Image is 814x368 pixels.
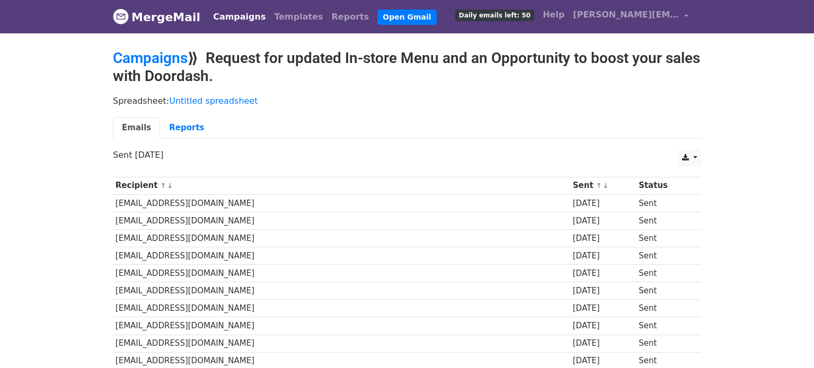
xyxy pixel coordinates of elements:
[538,4,569,25] a: Help
[113,8,129,24] img: MergeMail logo
[636,265,693,282] td: Sent
[636,247,693,265] td: Sent
[573,215,634,227] div: [DATE]
[573,355,634,367] div: [DATE]
[113,247,570,265] td: [EMAIL_ADDRESS][DOMAIN_NAME]
[636,229,693,247] td: Sent
[113,177,570,194] th: Recipient
[573,285,634,297] div: [DATE]
[603,182,609,190] a: ↓
[573,320,634,332] div: [DATE]
[113,212,570,229] td: [EMAIL_ADDRESS][DOMAIN_NAME]
[573,198,634,210] div: [DATE]
[160,117,213,139] a: Reports
[573,267,634,280] div: [DATE]
[161,182,166,190] a: ↑
[573,232,634,245] div: [DATE]
[167,182,173,190] a: ↓
[113,95,701,106] p: Spreadsheet:
[113,300,570,317] td: [EMAIL_ADDRESS][DOMAIN_NAME]
[569,4,693,29] a: [PERSON_NAME][EMAIL_ADDRESS][PERSON_NAME][DOMAIN_NAME]
[113,49,188,67] a: Campaigns
[596,182,602,190] a: ↑
[113,317,570,335] td: [EMAIL_ADDRESS][DOMAIN_NAME]
[570,177,636,194] th: Sent
[636,335,693,352] td: Sent
[636,177,693,194] th: Status
[169,96,258,106] a: Untitled spreadsheet
[573,250,634,262] div: [DATE]
[636,194,693,212] td: Sent
[209,6,270,28] a: Campaigns
[455,10,534,21] span: Daily emails left: 50
[113,117,160,139] a: Emails
[573,8,679,21] span: [PERSON_NAME][EMAIL_ADDRESS][PERSON_NAME][DOMAIN_NAME]
[636,282,693,300] td: Sent
[451,4,538,25] a: Daily emails left: 50
[113,194,570,212] td: [EMAIL_ADDRESS][DOMAIN_NAME]
[328,6,374,28] a: Reports
[113,282,570,300] td: [EMAIL_ADDRESS][DOMAIN_NAME]
[113,335,570,352] td: [EMAIL_ADDRESS][DOMAIN_NAME]
[270,6,327,28] a: Templates
[636,317,693,335] td: Sent
[573,302,634,315] div: [DATE]
[377,10,436,25] a: Open Gmail
[636,300,693,317] td: Sent
[636,212,693,229] td: Sent
[113,265,570,282] td: [EMAIL_ADDRESS][DOMAIN_NAME]
[113,49,701,85] h2: ⟫ Request for updated In-store Menu and an Opportunity to boost your sales with Doordash.
[573,337,634,349] div: [DATE]
[113,229,570,247] td: [EMAIL_ADDRESS][DOMAIN_NAME]
[113,149,701,160] p: Sent [DATE]
[113,6,200,28] a: MergeMail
